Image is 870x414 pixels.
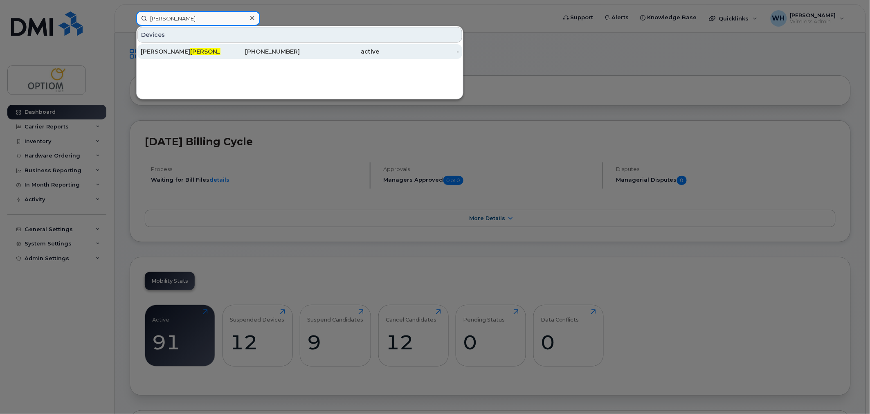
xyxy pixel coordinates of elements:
div: active [300,47,380,56]
div: - [380,47,459,56]
div: [PERSON_NAME] [141,47,220,56]
span: [PERSON_NAME] [190,48,240,55]
div: [PHONE_NUMBER] [220,47,300,56]
a: [PERSON_NAME][PERSON_NAME][PHONE_NUMBER]active- [137,44,462,59]
div: Devices [137,27,462,43]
